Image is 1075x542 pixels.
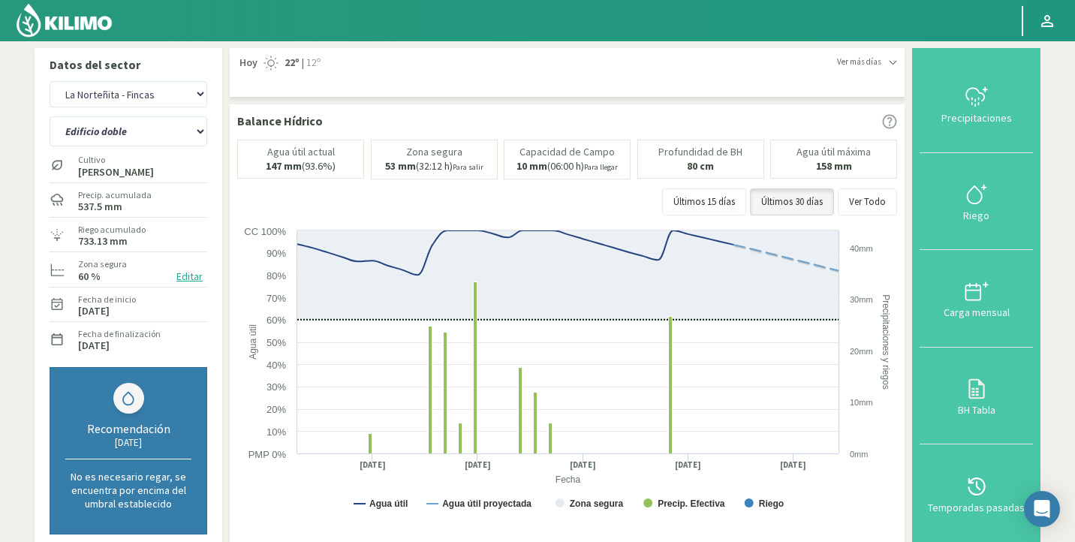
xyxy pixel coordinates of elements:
[519,146,615,158] p: Capacidad de Campo
[237,56,257,71] span: Hoy
[369,498,408,509] text: Agua útil
[78,188,152,202] label: Precip. acumulada
[924,405,1028,415] div: BH Tabla
[266,248,286,259] text: 90%
[285,56,300,69] strong: 22º
[78,272,101,282] label: 60 %
[465,459,491,471] text: [DATE]
[304,56,321,71] span: 12º
[406,146,462,158] p: Zona segura
[78,236,128,246] label: 733.13 mm
[78,223,146,236] label: Riego acumulado
[360,459,386,471] text: [DATE]
[675,459,701,471] text: [DATE]
[248,324,258,360] text: Agua útil
[924,113,1028,123] div: Precipitaciones
[266,337,286,348] text: 50%
[50,56,207,74] p: Datos del sector
[442,498,531,509] text: Agua útil proyectada
[850,244,873,253] text: 40mm
[850,450,868,459] text: 0mm
[687,159,714,173] b: 80 cm
[816,159,852,173] b: 158 mm
[838,188,897,215] button: Ver Todo
[385,161,483,173] p: (32:12 h)
[65,421,191,436] div: Recomendación
[570,459,596,471] text: [DATE]
[850,398,873,407] text: 10mm
[266,426,286,438] text: 10%
[65,436,191,449] div: [DATE]
[662,188,746,215] button: Últimos 15 días
[78,167,154,177] label: [PERSON_NAME]
[837,56,881,68] span: Ver más días
[516,161,618,173] p: (06:00 h)
[881,294,891,390] text: Precipitaciones y riegos
[920,444,1033,542] button: Temporadas pasadas
[248,449,287,460] text: PMP 0%
[78,153,154,167] label: Cultivo
[920,56,1033,153] button: Precipitaciones
[796,146,871,158] p: Agua útil máxima
[267,146,335,158] p: Agua útil actual
[750,188,834,215] button: Últimos 30 días
[266,404,286,415] text: 20%
[924,210,1028,221] div: Riego
[302,56,304,71] span: |
[658,498,725,509] text: Precip. Efectiva
[266,315,286,326] text: 60%
[172,268,207,285] button: Editar
[556,474,581,485] text: Fecha
[244,226,286,237] text: CC 100%
[15,2,113,38] img: Kilimo
[920,153,1033,251] button: Riego
[924,307,1028,318] div: Carga mensual
[924,502,1028,513] div: Temporadas pasadas
[385,159,416,173] b: 53 mm
[266,161,336,172] p: (93.6%)
[78,341,110,351] label: [DATE]
[78,257,127,271] label: Zona segura
[920,250,1033,348] button: Carga mensual
[1024,491,1060,527] div: Open Intercom Messenger
[78,293,136,306] label: Fecha de inicio
[780,459,806,471] text: [DATE]
[78,327,161,341] label: Fecha de finalización
[78,306,110,316] label: [DATE]
[584,162,618,172] small: Para llegar
[65,470,191,510] p: No es necesario regar, se encuentra por encima del umbral establecido
[516,159,547,173] b: 10 mm
[266,270,286,282] text: 80%
[266,293,286,304] text: 70%
[453,162,483,172] small: Para salir
[850,347,873,356] text: 20mm
[759,498,784,509] text: Riego
[237,112,323,130] p: Balance Hídrico
[266,360,286,371] text: 40%
[78,202,122,212] label: 537.5 mm
[266,381,286,393] text: 30%
[266,159,302,173] b: 147 mm
[658,146,742,158] p: Profundidad de BH
[850,295,873,304] text: 30mm
[920,348,1033,445] button: BH Tabla
[570,498,624,509] text: Zona segura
